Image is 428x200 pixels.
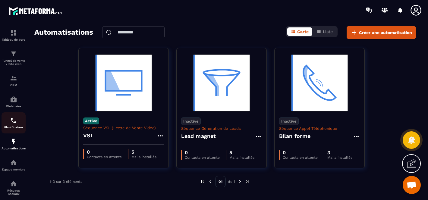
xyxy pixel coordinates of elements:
p: de 1 [228,179,235,184]
h4: VSL [83,131,94,140]
p: Séquence Appel Téléphonique [279,126,360,131]
img: formation [10,50,17,58]
a: formationformationTableau de bord [2,25,26,46]
a: formationformationTunnel de vente / Site web [2,46,26,70]
img: prev [200,179,206,184]
img: formation [10,75,17,82]
p: Mails installés [229,155,254,160]
span: Liste [323,29,333,34]
p: Mails installés [131,155,156,159]
p: Mails installés [327,155,352,160]
span: Créer une automatisation [359,30,412,36]
img: next [237,179,243,184]
p: Réseaux Sociaux [2,189,26,195]
a: automationsautomationsAutomatisations [2,133,26,155]
p: 0 [283,150,318,155]
p: Contacts en attente [87,155,122,159]
p: Planificateur [2,126,26,129]
p: 3 [327,150,352,155]
p: Séquence VSL (Lettre de Vente Vidéo) [83,126,164,130]
p: Tableau de bord [2,38,26,41]
img: automation-background [181,53,262,113]
p: Active [83,117,99,124]
p: 01 [215,176,226,187]
img: scheduler [10,117,17,124]
h2: Automatisations [34,26,93,39]
p: 1-3 sur 3 éléments [49,180,82,184]
img: automations [10,138,17,145]
span: Carte [297,29,309,34]
a: automationsautomationsWebinaire [2,91,26,112]
img: automations [10,159,17,166]
p: 5 [131,149,156,155]
button: Carte [287,27,312,36]
img: formation [10,29,17,36]
p: Automatisations [2,147,26,150]
a: social-networksocial-networkRéseaux Sociaux [2,176,26,200]
p: 0 [87,149,122,155]
img: automation-background [279,53,360,113]
button: Liste [313,27,336,36]
p: 0 [185,150,220,155]
p: Espace membre [2,168,26,171]
p: Inactive [279,117,299,125]
p: Contacts en attente [185,155,220,160]
h4: Lead magnet [181,132,216,140]
h4: Bilan forme [279,132,311,140]
p: Inactive [181,117,201,125]
button: Créer une automatisation [347,26,416,39]
img: prev [208,179,213,184]
p: 5 [229,150,254,155]
p: CRM [2,83,26,87]
p: Webinaire [2,105,26,108]
p: Contacts en attente [283,155,318,160]
a: automationsautomationsEspace membre [2,155,26,176]
img: social-network [10,180,17,187]
img: logo [8,5,63,16]
img: automation-background [83,53,164,113]
a: schedulerschedulerPlanificateur [2,112,26,133]
p: Tunnel de vente / Site web [2,59,26,66]
a: formationformationCRM [2,70,26,91]
img: next [245,179,250,184]
p: Séquence Génération de Leads [181,126,262,131]
a: Ouvrir le chat [403,176,421,194]
img: automations [10,96,17,103]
